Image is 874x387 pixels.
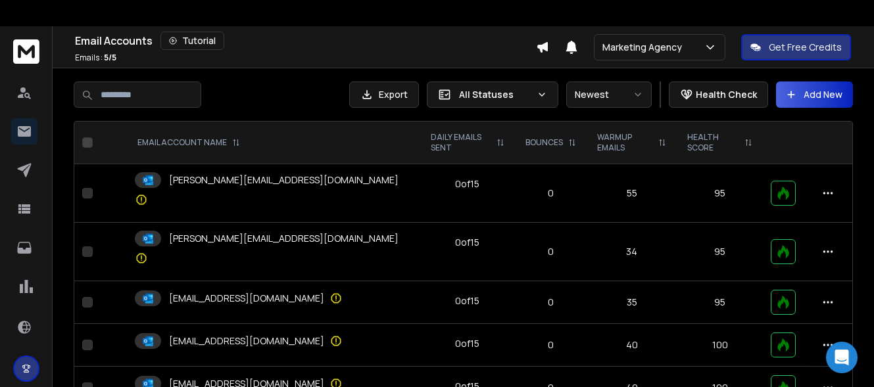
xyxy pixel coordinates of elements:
button: Newest [566,81,652,108]
p: 0 [523,187,579,200]
td: 34 [587,223,677,281]
td: 100 [677,324,763,367]
div: 0 of 15 [455,236,479,249]
button: Get Free Credits [741,34,851,60]
p: Marketing Agency [602,41,687,54]
p: 0 [523,296,579,309]
div: Open Intercom Messenger [826,342,858,373]
td: 55 [587,164,677,223]
button: Health Check [669,81,768,108]
p: 0 [523,245,579,258]
p: 0 [523,338,579,352]
span: 5 / 5 [104,52,116,63]
div: Email Accounts [75,32,536,50]
p: WARMUP EMAILS [597,132,653,153]
p: [PERSON_NAME][EMAIL_ADDRESS][DOMAIN_NAME] [169,173,399,187]
p: Get Free Credits [769,41,842,54]
p: [EMAIL_ADDRESS][DOMAIN_NAME] [169,292,324,305]
div: EMAIL ACCOUNT NAME [137,137,240,148]
p: All Statuses [459,88,531,101]
button: Export [349,81,419,108]
div: 0 of 15 [455,294,479,307]
td: 35 [587,281,677,324]
td: 95 [677,223,763,281]
p: BOUNCES [525,137,563,148]
button: Tutorial [160,32,224,50]
p: Emails : [75,53,116,63]
div: 0 of 15 [455,337,479,350]
p: [PERSON_NAME][EMAIL_ADDRESS][DOMAIN_NAME] [169,232,399,245]
button: Add New [776,81,853,108]
p: [EMAIL_ADDRESS][DOMAIN_NAME] [169,334,324,348]
td: 95 [677,281,763,324]
td: 40 [587,324,677,367]
div: 0 of 15 [455,177,479,191]
p: Health Check [696,88,757,101]
p: HEALTH SCORE [687,132,739,153]
p: DAILY EMAILS SENT [431,132,492,153]
td: 95 [677,164,763,223]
